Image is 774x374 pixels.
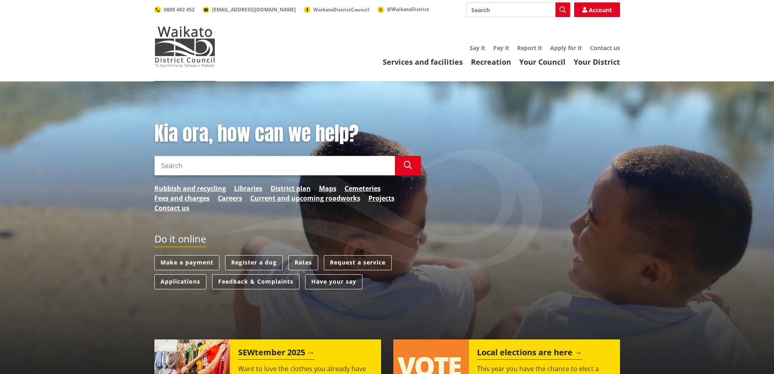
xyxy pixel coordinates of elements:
[154,6,195,13] a: 0800 492 452
[164,6,195,13] span: 0800 492 452
[574,2,620,17] a: Account
[324,255,392,270] a: Request a service
[519,57,566,67] a: Your Council
[493,44,509,52] a: Pay it
[377,6,429,13] a: @WaikatoDistrict
[238,348,315,360] h2: SEWtember 2025
[225,255,283,270] a: Register a dog
[212,274,299,289] a: Feedback & Complaints
[466,2,570,17] input: Search input
[369,193,395,203] a: Projects
[477,348,582,360] h2: Local elections are here
[574,57,620,67] a: Your District
[154,122,421,146] h1: Kia ora, how can we help?
[304,6,369,13] a: WaikatoDistrictCouncil
[154,274,206,289] a: Applications
[288,255,318,270] a: Rates
[271,184,311,193] a: District plan
[387,6,429,13] span: @WaikatoDistrict
[212,6,296,13] span: [EMAIL_ADDRESS][DOMAIN_NAME]
[250,193,360,203] a: Current and upcoming roadworks
[305,274,362,289] a: Have your say
[154,233,206,247] h2: Do it online
[319,184,336,193] a: Maps
[154,193,210,203] a: Fees and charges
[345,184,381,193] a: Cemeteries
[383,57,463,67] a: Services and facilities
[154,255,219,270] a: Make a payment
[154,184,226,193] a: Rubbish and recycling
[154,156,395,175] input: Search input
[470,44,485,52] a: Say it
[234,184,262,193] a: Libraries
[517,44,542,52] a: Report it
[590,44,620,52] a: Contact us
[550,44,582,52] a: Apply for it
[471,57,511,67] a: Recreation
[218,193,242,203] a: Careers
[154,203,189,213] a: Contact us
[154,26,215,67] img: Waikato District Council - Te Kaunihera aa Takiwaa o Waikato
[203,6,296,13] a: [EMAIL_ADDRESS][DOMAIN_NAME]
[313,6,369,13] span: WaikatoDistrictCouncil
